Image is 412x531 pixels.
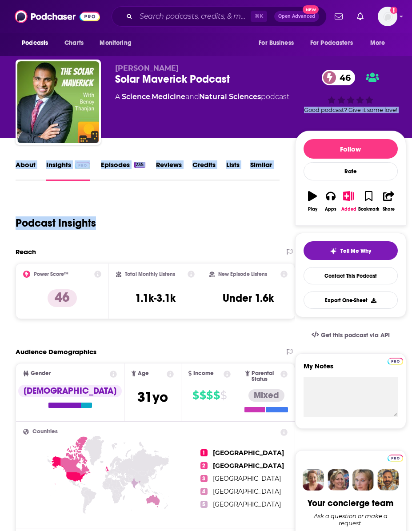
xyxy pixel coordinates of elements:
span: $ [200,388,206,403]
span: [GEOGRAPHIC_DATA] [213,487,281,495]
span: Parental Status [252,371,279,382]
button: open menu [93,35,143,52]
span: More [370,37,385,49]
span: $ [206,388,212,403]
span: $ [213,388,220,403]
a: About [16,160,36,181]
a: Show notifications dropdown [353,9,367,24]
div: Mixed [248,389,284,402]
div: 46Good podcast? Give it some love! [295,64,406,119]
label: My Notes [304,362,398,377]
a: Show notifications dropdown [331,9,346,24]
button: tell me why sparkleTell Me Why [304,241,398,260]
a: Natural Sciences [199,92,261,101]
span: New [303,5,319,14]
a: 46 [322,70,355,85]
img: Podchaser - Follow, Share and Rate Podcasts [15,8,100,25]
div: Share [383,207,395,212]
span: Monitoring [100,37,131,49]
span: $ [192,388,199,403]
div: Play [308,207,317,212]
button: Bookmark [358,185,380,217]
button: Play [304,185,322,217]
span: ⌘ K [251,11,267,22]
span: Gender [31,371,51,376]
img: Jules Profile [352,469,374,491]
div: Apps [325,207,336,212]
div: Added [341,207,356,212]
span: [GEOGRAPHIC_DATA] [213,449,284,457]
span: Get this podcast via API [321,331,390,339]
h2: New Episode Listens [218,271,267,277]
a: Similar [250,160,272,181]
h2: Reach [16,248,36,256]
div: A podcast [115,92,289,102]
div: Bookmark [358,207,379,212]
span: Age [138,371,149,376]
button: open menu [16,35,60,52]
img: Podchaser Pro [388,455,403,462]
a: Get this podcast via API [304,324,397,346]
div: Ask a question or make a request. [304,512,398,527]
span: 31 yo [137,388,168,406]
a: InsightsPodchaser Pro [46,160,90,181]
img: tell me why sparkle [330,248,337,255]
a: Charts [59,35,89,52]
a: Credits [192,160,216,181]
h2: Audience Demographics [16,347,96,356]
button: open menu [252,35,305,52]
button: Show profile menu [378,7,397,26]
svg: Add a profile image [390,7,397,14]
button: open menu [364,35,396,52]
span: Good podcast? Give it some love! [304,107,397,113]
p: 46 [48,289,77,307]
span: 4 [200,488,208,495]
img: Podchaser Pro [388,358,403,365]
span: 46 [331,70,355,85]
span: and [185,92,199,101]
a: Reviews [156,160,182,181]
div: Your concierge team [308,498,393,509]
span: [GEOGRAPHIC_DATA] [213,462,284,470]
img: Jon Profile [377,469,399,491]
span: Open Advanced [278,14,315,19]
span: 3 [200,475,208,482]
a: Episodes235 [101,160,145,181]
div: [DEMOGRAPHIC_DATA] [18,385,122,397]
span: Income [193,371,214,376]
span: Charts [64,37,84,49]
button: Share [380,185,398,217]
span: [GEOGRAPHIC_DATA] [213,500,281,508]
input: Search podcasts, credits, & more... [136,9,251,24]
span: $ [220,388,227,403]
span: 1 [200,449,208,456]
div: Rate [304,162,398,180]
a: Pro website [388,356,403,365]
span: 5 [200,501,208,508]
span: 2 [200,462,208,469]
span: Podcasts [22,37,48,49]
h3: 1.1k-3.1k [135,291,176,305]
button: Follow [304,139,398,159]
h1: Podcast Insights [16,216,96,230]
span: For Business [259,37,294,49]
h2: Total Monthly Listens [125,271,175,277]
div: 235 [134,162,145,168]
button: open menu [304,35,366,52]
img: Barbara Profile [328,469,349,491]
span: [PERSON_NAME] [115,64,179,72]
span: Countries [32,429,58,435]
img: Solar Maverick Podcast [17,61,99,143]
button: Export One-Sheet [304,291,398,309]
div: Search podcasts, credits, & more... [112,6,327,27]
span: , [150,92,152,101]
span: Tell Me Why [340,248,371,255]
a: Medicine [152,92,185,101]
img: Sydney Profile [303,469,324,491]
a: Science [122,92,150,101]
h3: Under 1.6k [223,291,274,305]
button: Added [340,185,358,217]
span: [GEOGRAPHIC_DATA] [213,475,281,483]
